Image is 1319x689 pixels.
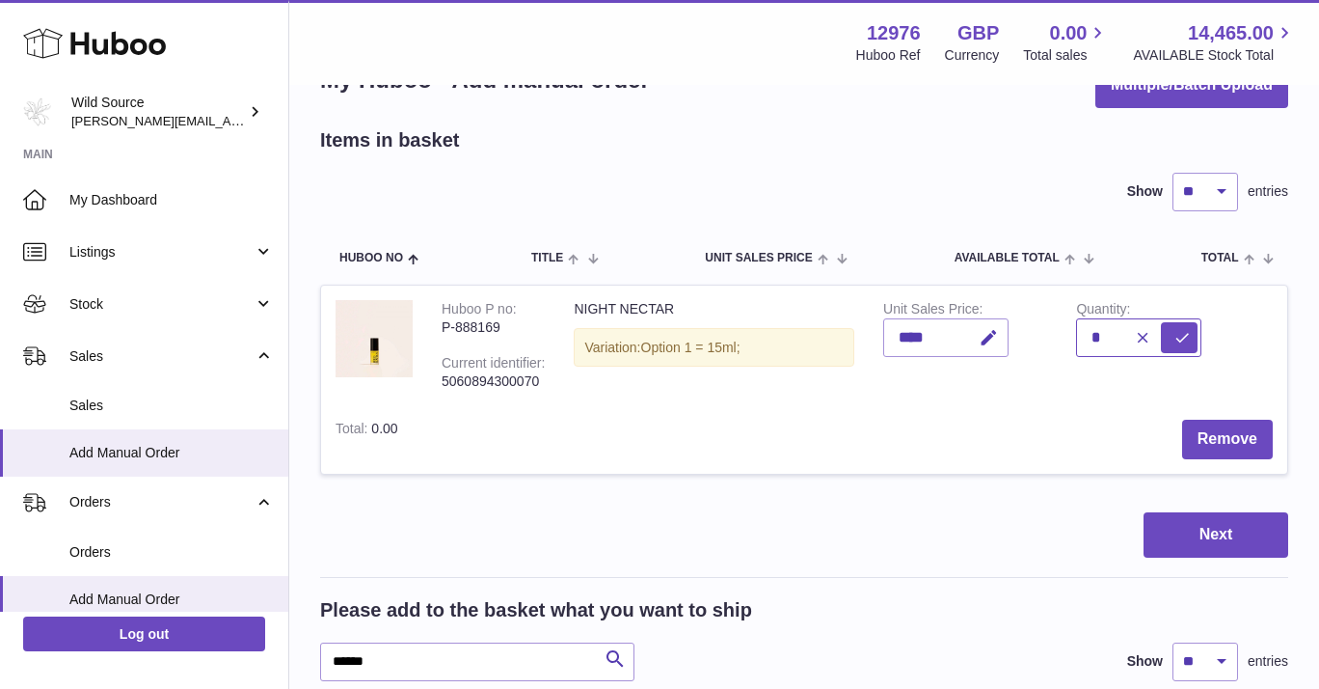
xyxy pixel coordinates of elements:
div: Currency [945,46,1000,65]
span: Unit Sales Price [705,252,812,264]
button: Next [1144,512,1288,558]
span: Sales [69,397,274,415]
span: Total [1201,252,1239,264]
span: 0.00 [1050,20,1088,46]
span: Orders [69,493,254,511]
span: entries [1248,182,1288,201]
h2: Please add to the basket what you want to ship [320,597,752,623]
h2: Items in basket [320,127,460,153]
div: Huboo Ref [856,46,921,65]
div: Current identifier [442,355,545,375]
td: NIGHT NECTAR [559,286,869,405]
label: Unit Sales Price [883,301,983,321]
span: Huboo no [339,252,403,264]
span: 14,465.00 [1188,20,1274,46]
span: Add Manual Order [69,591,274,609]
span: Listings [69,243,254,262]
span: AVAILABLE Stock Total [1133,46,1296,65]
span: Title [531,252,563,264]
span: Stock [69,295,254,314]
strong: GBP [957,20,999,46]
label: Total [336,421,371,441]
button: Multiple/Batch Upload [1095,63,1288,108]
span: Orders [69,543,274,562]
span: Option 1 = 15ml; [641,340,740,355]
span: Total sales [1023,46,1109,65]
span: entries [1248,652,1288,671]
div: P-888169 [442,318,545,337]
label: Show [1127,652,1163,671]
div: Huboo P no [442,301,517,321]
div: Wild Source [71,94,245,130]
a: 14,465.00 AVAILABLE Stock Total [1133,20,1296,65]
div: 5060894300070 [442,372,545,391]
button: Remove [1182,420,1273,459]
img: kate@wildsource.co.uk [23,97,52,126]
span: AVAILABLE Total [955,252,1060,264]
span: 0.00 [371,421,397,436]
strong: 12976 [867,20,921,46]
span: Add Manual Order [69,444,274,462]
label: Show [1127,182,1163,201]
label: Quantity [1076,301,1130,321]
img: NIGHT NECTAR [336,300,413,377]
span: Sales [69,347,254,366]
a: Log out [23,617,265,651]
span: [PERSON_NAME][EMAIL_ADDRESS][DOMAIN_NAME] [71,113,387,128]
span: My Dashboard [69,191,274,209]
div: Variation: [574,328,854,368]
a: 0.00 Total sales [1023,20,1109,65]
